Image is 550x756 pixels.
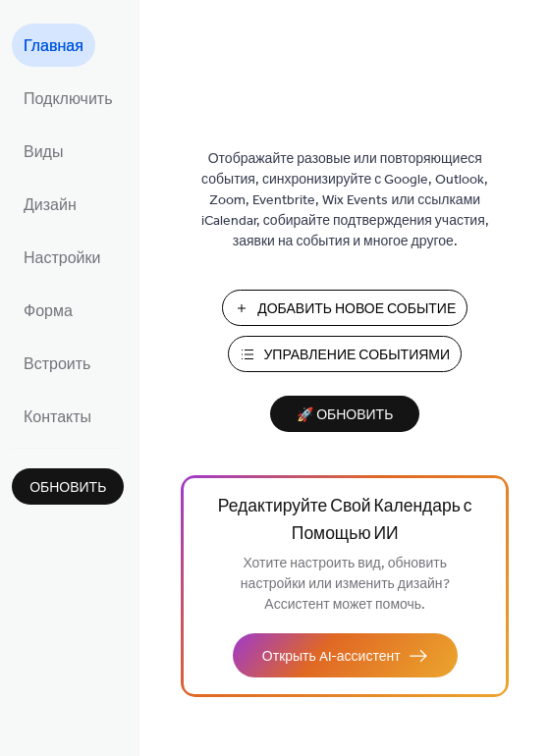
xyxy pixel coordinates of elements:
[282,403,408,429] span: 🚀 Обновить
[270,396,419,432] button: 🚀 Обновить
[24,403,91,434] span: Контакты
[24,31,83,63] span: Главная
[12,468,124,505] button: Обновить
[12,289,84,332] a: Форма
[12,395,103,438] a: Контакты
[24,190,77,222] span: Дизайн
[24,84,112,116] span: Подключить
[262,647,401,668] span: Открыть AI-ассистент
[228,336,462,372] button: Управление Событиями
[12,183,88,226] a: Дизайн
[24,243,100,275] span: Настройки
[12,77,124,120] a: Подключить
[24,350,90,381] span: Встроить
[24,137,63,169] span: Виды
[12,342,102,385] a: Встроить
[263,346,450,366] span: Управление Событиями
[29,478,106,499] span: Обновить
[233,633,458,677] button: Открыть AI-ассистент
[12,130,75,173] a: Виды
[210,494,479,549] span: Редактируйте Свой Календарь с Помощью ИИ
[12,24,95,67] a: Главная
[257,299,456,320] span: Добавить Новое Событие
[222,290,467,326] button: Добавить Новое Событие
[241,551,450,619] span: Хотите настроить вид, обновить настройки или изменить дизайн? Ассистент может помочь.
[183,149,507,252] span: Отображайте разовые или повторяющиеся события, синхронизируйте с Google, Outlook, Zoom, Eventbrit...
[12,236,112,279] a: Настройки
[24,297,73,328] span: Форма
